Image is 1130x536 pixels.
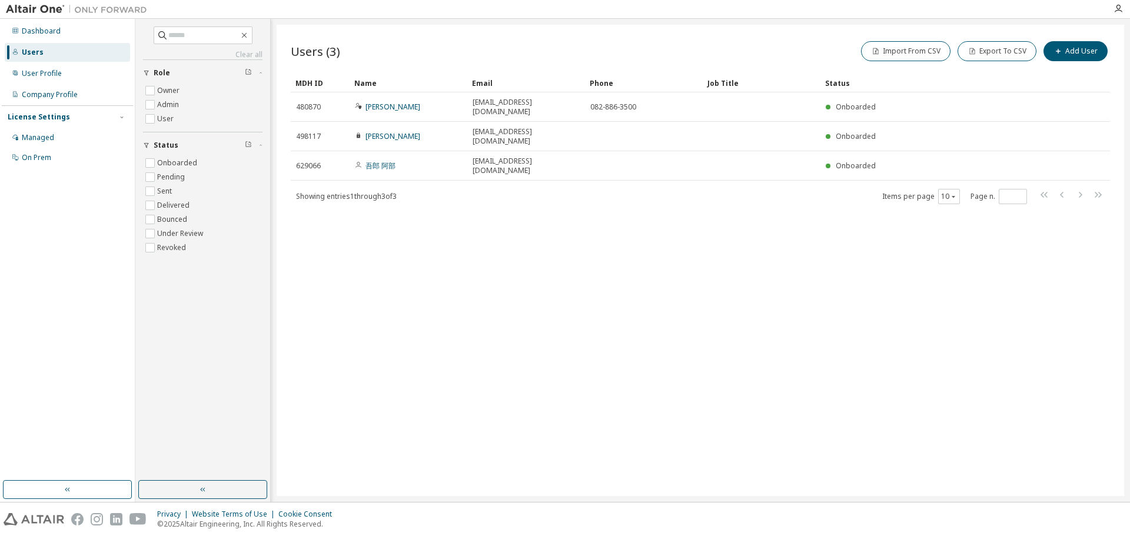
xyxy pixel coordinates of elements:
[836,131,876,141] span: Onboarded
[296,132,321,141] span: 498117
[1043,41,1108,61] button: Add User
[365,131,420,141] a: [PERSON_NAME]
[22,153,51,162] div: On Prem
[157,198,192,212] label: Delivered
[22,90,78,99] div: Company Profile
[22,26,61,36] div: Dashboard
[278,510,339,519] div: Cookie Consent
[971,189,1027,204] span: Page n.
[143,50,262,59] a: Clear all
[861,41,950,61] button: Import From CSV
[296,161,321,171] span: 629066
[958,41,1036,61] button: Export To CSV
[143,132,262,158] button: Status
[157,241,188,255] label: Revoked
[6,4,153,15] img: Altair One
[836,161,876,171] span: Onboarded
[473,98,580,116] span: [EMAIL_ADDRESS][DOMAIN_NAME]
[157,510,192,519] div: Privacy
[157,227,205,241] label: Under Review
[941,192,957,201] button: 10
[157,156,200,170] label: Onboarded
[354,74,463,92] div: Name
[473,157,580,175] span: [EMAIL_ADDRESS][DOMAIN_NAME]
[192,510,278,519] div: Website Terms of Use
[836,102,876,112] span: Onboarded
[245,141,252,150] span: Clear filter
[245,68,252,78] span: Clear filter
[157,84,182,98] label: Owner
[143,60,262,86] button: Role
[157,184,174,198] label: Sent
[472,74,580,92] div: Email
[590,102,636,112] span: 082-886-3500
[154,68,170,78] span: Role
[590,74,698,92] div: Phone
[4,513,64,525] img: altair_logo.svg
[157,519,339,529] p: © 2025 Altair Engineering, Inc. All Rights Reserved.
[22,133,54,142] div: Managed
[295,74,345,92] div: MDH ID
[8,112,70,122] div: License Settings
[365,161,395,171] a: 吾郎 阿部
[825,74,1049,92] div: Status
[296,191,397,201] span: Showing entries 1 through 3 of 3
[129,513,147,525] img: youtube.svg
[71,513,84,525] img: facebook.svg
[22,48,44,57] div: Users
[157,112,176,126] label: User
[157,212,190,227] label: Bounced
[707,74,816,92] div: Job Title
[157,170,187,184] label: Pending
[157,98,181,112] label: Admin
[882,189,960,204] span: Items per page
[154,141,178,150] span: Status
[91,513,103,525] img: instagram.svg
[296,102,321,112] span: 480870
[291,43,340,59] span: Users (3)
[473,127,580,146] span: [EMAIL_ADDRESS][DOMAIN_NAME]
[110,513,122,525] img: linkedin.svg
[365,102,420,112] a: [PERSON_NAME]
[22,69,62,78] div: User Profile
